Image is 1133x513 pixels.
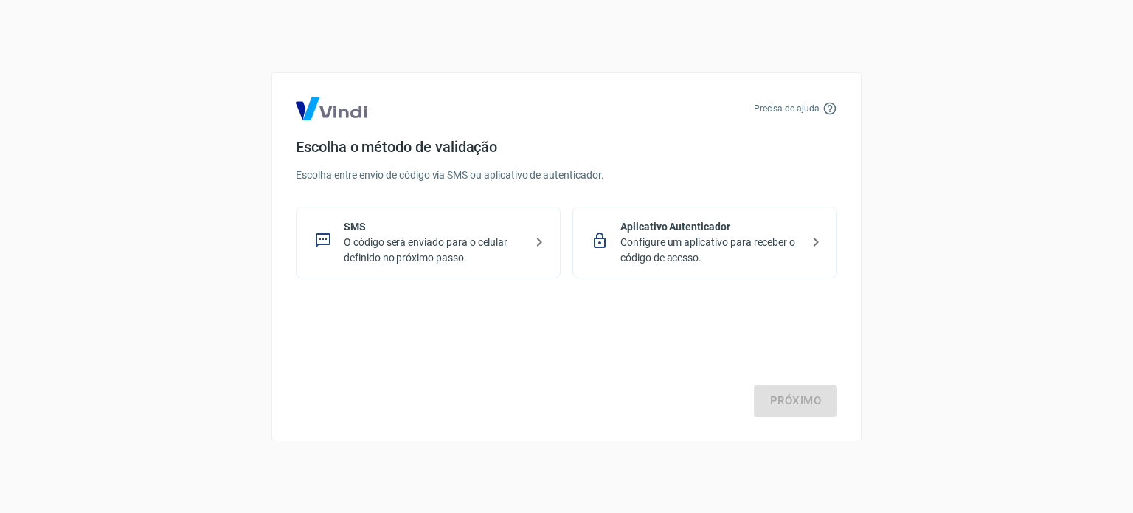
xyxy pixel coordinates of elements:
div: Aplicativo AutenticadorConfigure um aplicativo para receber o código de acesso. [572,207,837,278]
p: Escolha entre envio de código via SMS ou aplicativo de autenticador. [296,168,837,183]
p: Aplicativo Autenticador [620,219,801,235]
p: O código será enviado para o celular definido no próximo passo. [344,235,524,266]
h4: Escolha o método de validação [296,138,837,156]
p: Precisa de ajuda [754,102,820,115]
img: Logo Vind [296,97,367,120]
div: SMSO código será enviado para o celular definido no próximo passo. [296,207,561,278]
p: SMS [344,219,524,235]
p: Configure um aplicativo para receber o código de acesso. [620,235,801,266]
